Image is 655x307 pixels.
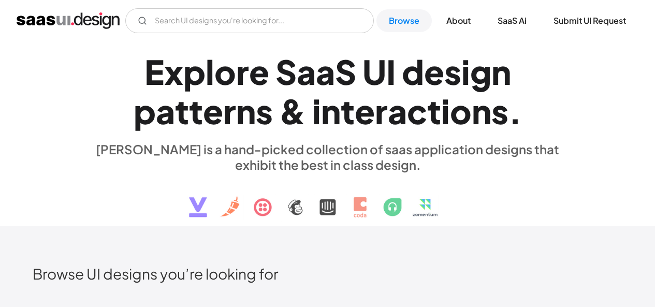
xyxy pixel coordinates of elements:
div: a [388,91,407,131]
div: d [402,52,424,92]
a: SaaS Ai [485,9,539,32]
div: i [441,91,450,131]
div: e [249,52,269,92]
a: home [17,12,120,29]
div: l [206,52,214,92]
div: x [164,52,183,92]
input: Search UI designs you're looking for... [125,8,374,33]
div: n [321,91,341,131]
div: n [236,91,256,131]
div: s [444,52,461,92]
div: n [491,52,511,92]
div: a [297,52,316,92]
div: e [355,91,375,131]
div: S [335,52,356,92]
div: o [214,52,236,92]
div: n [472,91,491,131]
div: U [362,52,386,92]
div: t [427,91,441,131]
div: o [450,91,472,131]
div: r [223,91,236,131]
h2: Browse UI designs you’re looking for [33,265,622,283]
div: t [175,91,189,131]
div: i [461,52,470,92]
div: . [508,91,522,131]
div: S [275,52,297,92]
h1: Explore SaaS UI design patterns & interactions. [90,52,566,131]
div: r [236,52,249,92]
a: Browse [376,9,432,32]
div: I [386,52,396,92]
div: p [134,91,156,131]
div: t [341,91,355,131]
div: i [312,91,321,131]
div: e [424,52,444,92]
img: text, icon, saas logo [171,172,485,226]
div: & [279,91,306,131]
a: About [434,9,483,32]
div: s [256,91,273,131]
form: Email Form [125,8,374,33]
div: e [203,91,223,131]
div: a [156,91,175,131]
div: r [375,91,388,131]
div: [PERSON_NAME] is a hand-picked collection of saas application designs that exhibit the best in cl... [90,141,566,172]
div: a [316,52,335,92]
div: g [470,52,491,92]
div: c [407,91,427,131]
a: Submit UI Request [541,9,638,32]
div: p [183,52,206,92]
div: t [189,91,203,131]
div: s [491,91,508,131]
div: E [144,52,164,92]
